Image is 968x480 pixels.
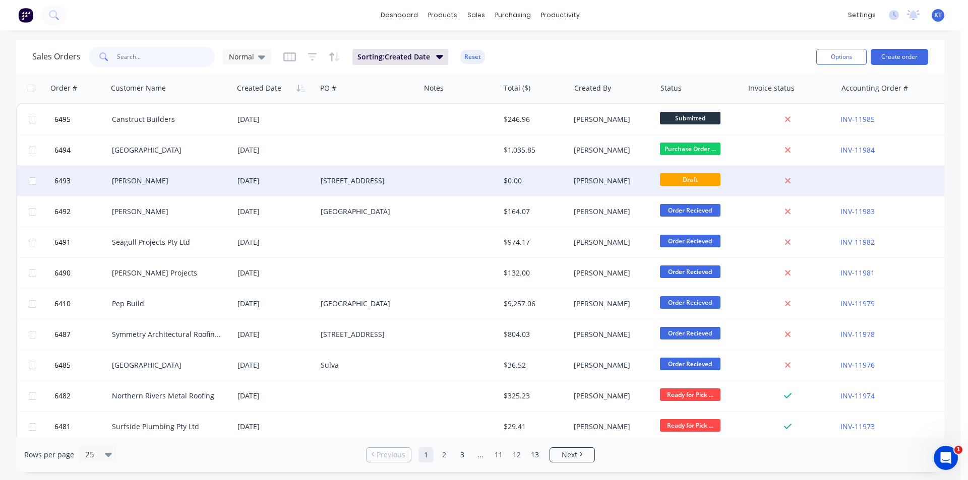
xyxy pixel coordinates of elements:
a: INV-11974 [840,391,875,400]
div: [GEOGRAPHIC_DATA] [321,207,411,217]
button: 6490 [51,258,112,288]
span: Sorting: Created Date [357,52,430,62]
div: $0.00 [504,176,563,186]
a: INV-11973 [840,422,875,431]
div: Symmetry Architectural Roofing Pty Ltd [112,329,223,339]
a: INV-11983 [840,207,875,216]
a: Page 2 [437,447,452,462]
div: [DATE] [237,360,313,370]
span: 6493 [54,176,71,186]
button: 6494 [51,135,112,165]
input: Search... [117,47,215,67]
button: Create order [871,49,928,65]
div: $132.00 [504,268,563,278]
div: [STREET_ADDRESS] [321,329,411,339]
div: Surfside Plumbing Pty Ltd [112,422,223,432]
div: Northern Rivers Metal Roofing [112,391,223,401]
a: Page 1 is your current page [418,447,434,462]
div: $9,257.06 [504,299,563,309]
div: [DATE] [237,391,313,401]
div: [PERSON_NAME] [574,299,648,309]
span: Rows per page [24,450,74,460]
div: $804.03 [504,329,563,339]
div: sales [462,8,490,23]
a: Page 13 [527,447,542,462]
button: 6495 [51,104,112,134]
button: Sorting:Created Date [352,49,448,65]
div: [PERSON_NAME] Projects [112,268,223,278]
a: dashboard [376,8,423,23]
div: productivity [536,8,585,23]
div: [PERSON_NAME] [574,207,648,217]
div: settings [843,8,881,23]
div: [PERSON_NAME] [112,176,223,186]
div: [PERSON_NAME] [574,237,648,247]
div: $246.96 [504,114,563,124]
a: INV-11985 [840,114,875,124]
span: Normal [229,51,254,62]
button: 6410 [51,289,112,319]
div: $164.07 [504,207,563,217]
div: [DATE] [237,329,313,339]
button: Options [816,49,867,65]
a: INV-11984 [840,145,875,155]
button: 6481 [51,412,112,442]
span: 6491 [54,237,71,247]
a: Jump forward [473,447,488,462]
span: 6485 [54,360,71,370]
div: Sulva [321,360,411,370]
iframe: Intercom live chat [934,446,958,470]
a: INV-11978 [840,329,875,339]
a: Page 12 [509,447,524,462]
span: Ready for Pick ... [660,388,720,401]
button: 6485 [51,350,112,380]
div: Seagull Projects Pty Ltd [112,237,223,247]
div: [PERSON_NAME] [574,391,648,401]
div: Customer Name [111,83,166,93]
img: Factory [18,8,33,23]
div: [DATE] [237,237,313,247]
div: [GEOGRAPHIC_DATA] [112,145,223,155]
div: PO # [320,83,336,93]
div: [DATE] [237,145,313,155]
div: products [423,8,462,23]
div: Invoice status [748,83,795,93]
span: 6481 [54,422,71,432]
div: [DATE] [237,299,313,309]
div: Notes [424,83,444,93]
div: Accounting Order # [841,83,908,93]
div: $36.52 [504,360,563,370]
button: 6491 [51,227,112,257]
span: Order Recieved [660,296,720,309]
div: Created By [574,83,611,93]
a: Page 11 [491,447,506,462]
h1: Sales Orders [32,52,81,61]
div: Status [660,83,682,93]
span: 6487 [54,329,71,339]
div: [DATE] [237,422,313,432]
div: [PERSON_NAME] [574,422,648,432]
span: Previous [377,450,405,460]
div: [DATE] [237,114,313,124]
div: Created Date [237,83,281,93]
div: [STREET_ADDRESS] [321,176,411,186]
span: 6490 [54,268,71,278]
span: Ready for Pick ... [660,419,720,432]
div: Pep Build [112,299,223,309]
span: Submitted [660,112,720,124]
div: [PERSON_NAME] [574,176,648,186]
div: [DATE] [237,207,313,217]
span: 6482 [54,391,71,401]
span: KT [934,11,942,20]
div: Order # [50,83,77,93]
span: Order Recieved [660,235,720,247]
a: INV-11976 [840,360,875,370]
span: Order Recieved [660,358,720,370]
span: Order Recieved [660,204,720,217]
span: Next [562,450,577,460]
div: $1,035.85 [504,145,563,155]
span: 6495 [54,114,71,124]
a: INV-11981 [840,268,875,278]
div: [PERSON_NAME] [574,145,648,155]
span: Order Recieved [660,265,720,278]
